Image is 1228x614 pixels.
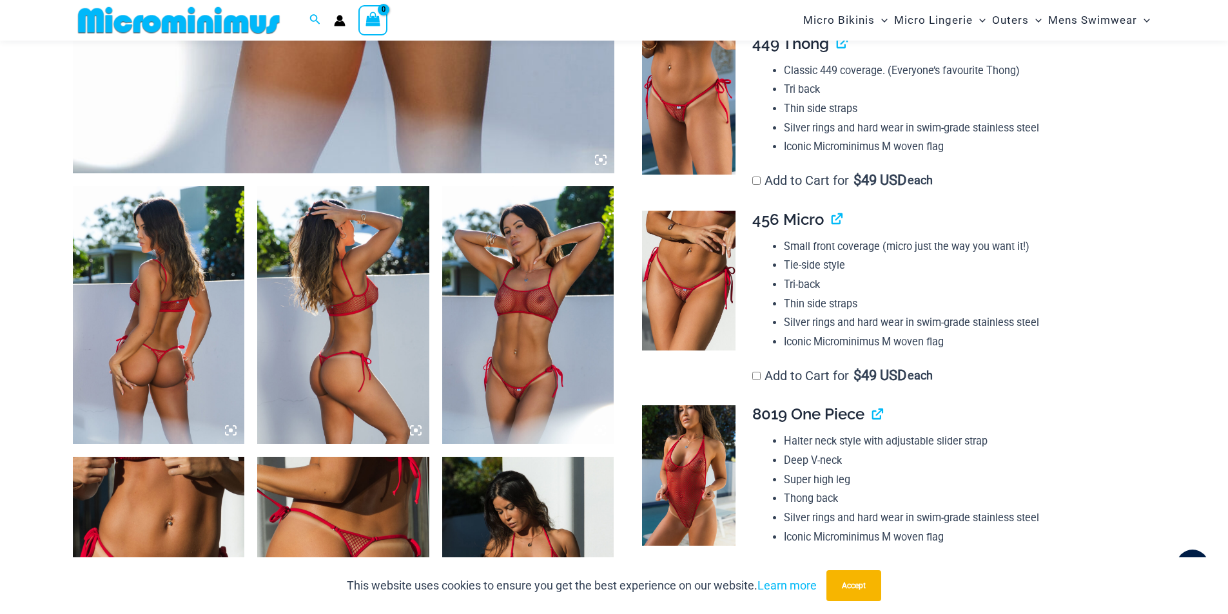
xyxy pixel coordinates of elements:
button: Accept [826,570,881,601]
li: Deep V-neck [784,451,1145,470]
img: Summer Storm Red 456 Micro [642,211,736,351]
span: 49 USD [853,174,906,187]
span: Mens Swimwear [1048,4,1137,37]
label: Add to Cart for [752,173,933,188]
span: 8019 One Piece [752,405,864,423]
img: Summer Storm Red 449 Thong [642,35,736,175]
li: Iconic Microminimus M woven flag [784,332,1145,352]
span: Outers [992,4,1029,37]
img: Summer Storm Red 332 Crop Top 449 Thong [442,186,614,444]
li: Small front coverage (micro just the way you want it!) [784,237,1145,256]
input: Add to Cart for$49 USD each [752,372,761,380]
span: 456 Micro [752,210,824,229]
a: View Shopping Cart, empty [358,5,388,35]
a: Account icon link [334,15,346,26]
li: Thin side straps [784,294,1145,314]
li: Iconic Microminimus M woven flag [784,137,1145,157]
input: Add to Cart for$49 USD each [752,177,761,185]
span: Micro Bikinis [803,4,875,37]
span: $ [853,367,861,383]
li: Tri-back [784,275,1145,294]
span: Menu Toggle [1137,4,1150,37]
span: Menu Toggle [875,4,888,37]
li: Classic 449 coverage. (Everyone’s favourite Thong) [784,61,1145,81]
a: Mens SwimwearMenu ToggleMenu Toggle [1045,4,1153,37]
li: Tri back [784,80,1145,99]
img: Summer Storm Red 332 Crop Top 449 Thong [257,186,429,444]
li: Halter neck style with adjustable slider strap [784,432,1145,451]
li: Silver rings and hard wear in swim-grade stainless steel [784,313,1145,332]
a: Micro BikinisMenu ToggleMenu Toggle [800,4,891,37]
span: Menu Toggle [973,4,986,37]
li: Iconic Microminimus M woven flag [784,528,1145,547]
span: Micro Lingerie [894,4,973,37]
a: Search icon link [309,12,321,28]
li: Silver rings and hard wear in swim-grade stainless steel [784,119,1145,138]
a: Learn more [757,579,817,592]
img: MM SHOP LOGO FLAT [73,6,285,35]
a: OutersMenu ToggleMenu Toggle [989,4,1045,37]
img: Summer Storm Red 332 Crop Top 449 Thong [73,186,245,444]
img: Summer Storm Red 8019 One Piece [642,405,736,546]
li: Silver rings and hard wear in swim-grade stainless steel [784,508,1145,528]
li: Thin side straps [784,99,1145,119]
label: Add to Cart for [752,368,933,383]
span: each [908,369,933,382]
span: each [908,174,933,187]
p: This website uses cookies to ensure you get the best experience on our website. [347,576,817,595]
nav: Site Navigation [798,2,1156,39]
li: Super high leg [784,470,1145,490]
span: $ [853,172,861,188]
li: Thong back [784,489,1145,508]
span: 49 USD [853,369,906,382]
a: Micro LingerieMenu ToggleMenu Toggle [891,4,989,37]
span: 449 Thong [752,34,829,53]
span: Menu Toggle [1029,4,1042,37]
li: Tie-side style [784,256,1145,275]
